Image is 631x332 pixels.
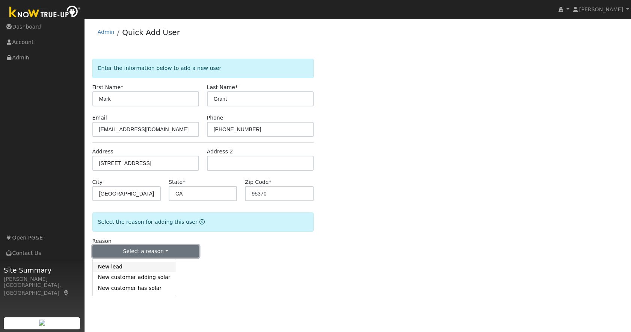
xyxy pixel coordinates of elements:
[245,178,271,186] label: Zip Code
[4,265,80,275] span: Site Summary
[207,83,238,91] label: Last Name
[198,219,205,225] a: Reason for new user
[92,245,199,258] button: Select a reason
[93,262,176,272] a: New lead
[93,283,176,293] a: New customer has solar
[92,114,107,122] label: Email
[4,275,80,283] div: [PERSON_NAME]
[92,212,314,232] div: Select the reason for adding this user
[122,28,180,37] a: Quick Add User
[92,148,113,156] label: Address
[207,114,223,122] label: Phone
[6,4,85,21] img: Know True-Up
[92,59,314,78] div: Enter the information below to add a new user
[121,84,123,90] span: Required
[63,290,70,296] a: Map
[92,83,124,91] label: First Name
[183,179,185,185] span: Required
[92,178,103,186] label: City
[169,178,185,186] label: State
[93,272,176,283] a: New customer adding solar
[98,29,115,35] a: Admin
[207,148,233,156] label: Address 2
[92,237,112,245] label: Reason
[235,84,238,90] span: Required
[579,6,623,12] span: [PERSON_NAME]
[4,281,80,297] div: [GEOGRAPHIC_DATA], [GEOGRAPHIC_DATA]
[39,320,45,326] img: retrieve
[269,179,271,185] span: Required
